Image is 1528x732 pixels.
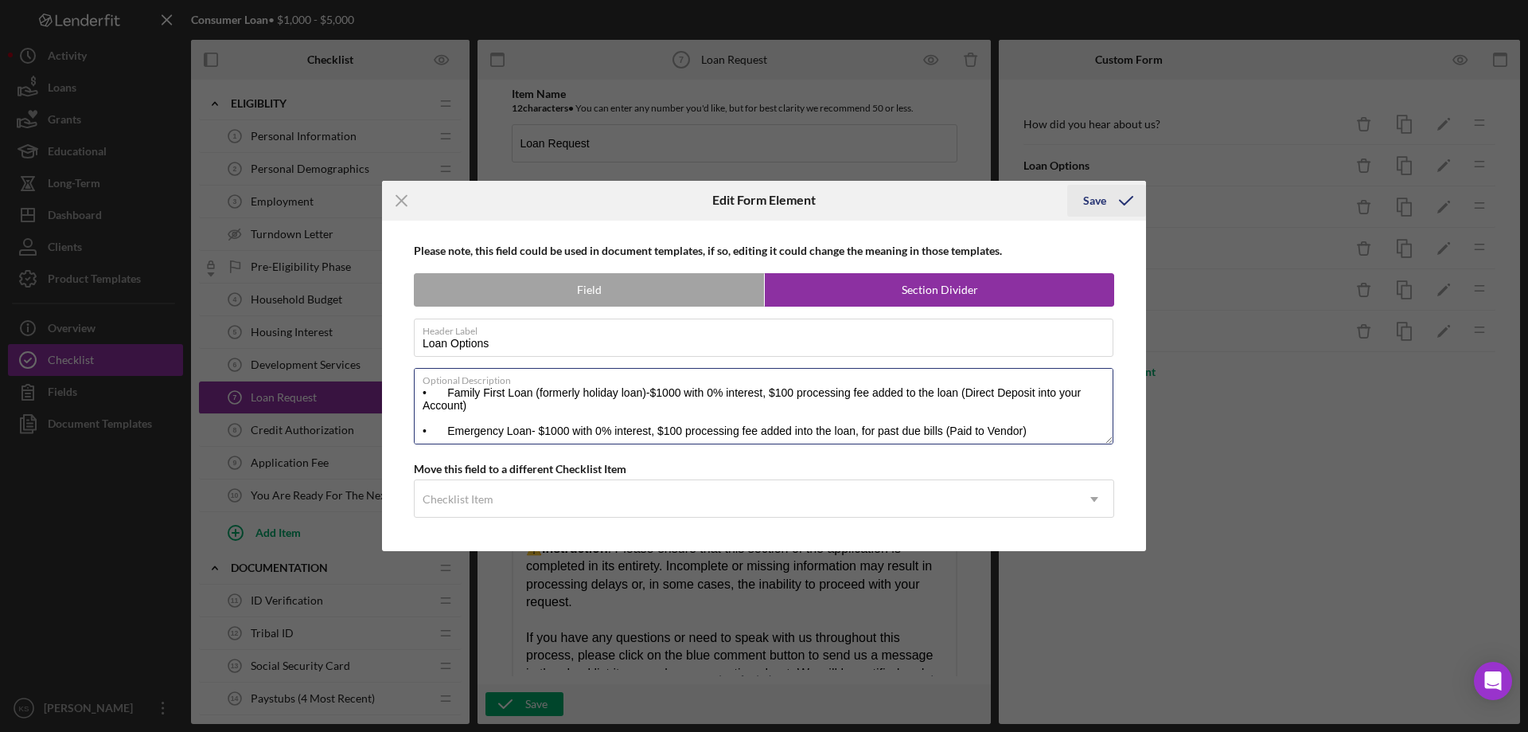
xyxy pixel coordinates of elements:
strong: Instruction [29,50,95,64]
textarea: • Family First Loan (formerly holiday loan)-$1000 with 0% interest, $100 processing fee added to ... [414,368,1113,444]
label: Header Label [423,319,1113,337]
label: Optional Description [423,369,1113,386]
div: If you have any questions or need to speak with us throughout this process, please click on the b... [13,138,430,227]
div: Save [1083,185,1106,217]
div: Checklist Item [423,493,493,506]
label: Field [415,274,764,306]
body: Rich Text Area. Press ALT-0 for help. [13,13,430,227]
label: Section Divider [765,274,1114,306]
b: Move this field to a different Checklist Item [414,462,626,476]
b: Please note, this field could be used in document templates, if so, editing it could change the m... [414,244,1002,257]
div: ⚠️ : Please ensure that this section of the application is completed in its entirety. Incomplete ... [13,49,430,120]
div: Open Intercom Messenger [1474,662,1512,700]
button: Save [1067,185,1146,217]
h6: Edit Form Element [712,193,816,207]
div: This section tells us more about your loan request. [13,13,430,30]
